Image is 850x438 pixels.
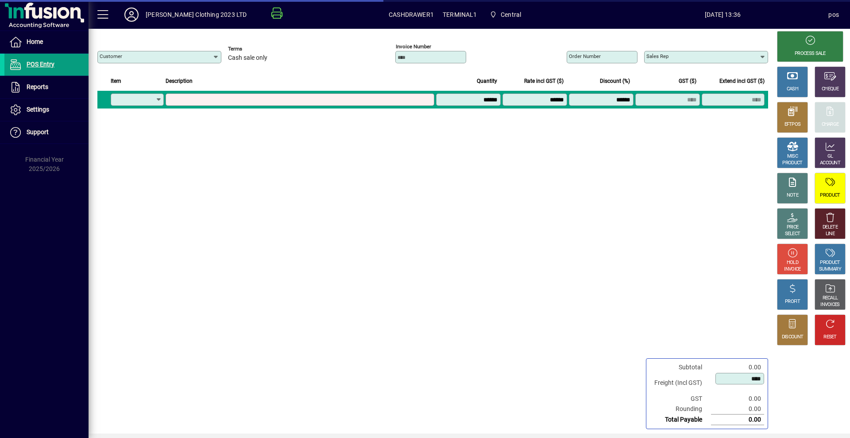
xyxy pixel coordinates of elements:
[820,192,840,199] div: PRODUCT
[711,362,764,372] td: 0.00
[787,260,798,266] div: HOLD
[27,128,49,136] span: Support
[711,415,764,425] td: 0.00
[782,160,802,167] div: PRODUCT
[524,76,564,86] span: Rate incl GST ($)
[4,99,89,121] a: Settings
[117,7,146,23] button: Profile
[146,8,247,22] div: [PERSON_NAME] Clothing 2023 LTD
[486,7,525,23] span: Central
[27,83,48,90] span: Reports
[600,76,630,86] span: Discount (%)
[650,394,711,404] td: GST
[650,362,711,372] td: Subtotal
[4,31,89,53] a: Home
[228,54,267,62] span: Cash sale only
[711,404,764,415] td: 0.00
[787,192,798,199] div: NOTE
[501,8,521,22] span: Central
[4,76,89,98] a: Reports
[820,160,840,167] div: ACCOUNT
[827,153,833,160] div: GL
[27,38,43,45] span: Home
[784,121,801,128] div: EFTPOS
[826,231,835,237] div: LINE
[784,266,800,273] div: INVOICE
[569,53,601,59] mat-label: Order number
[787,224,799,231] div: PRICE
[787,153,798,160] div: MISC
[679,76,696,86] span: GST ($)
[617,8,829,22] span: [DATE] 13:36
[711,394,764,404] td: 0.00
[787,86,798,93] div: CASH
[4,121,89,143] a: Support
[100,53,122,59] mat-label: Customer
[823,224,838,231] div: DELETE
[650,404,711,415] td: Rounding
[795,50,826,57] div: PROCESS SALE
[228,46,281,52] span: Terms
[785,231,800,237] div: SELECT
[27,106,49,113] span: Settings
[27,61,54,68] span: POS Entry
[396,43,431,50] mat-label: Invoice number
[822,121,839,128] div: CHARGE
[389,8,434,22] span: CASHDRAWER1
[828,8,839,22] div: pos
[646,53,668,59] mat-label: Sales rep
[443,8,477,22] span: TERMINAL1
[111,76,121,86] span: Item
[823,295,838,302] div: RECALL
[820,302,839,308] div: INVOICES
[782,334,803,341] div: DISCOUNT
[819,266,841,273] div: SUMMARY
[823,334,837,341] div: RESET
[650,415,711,425] td: Total Payable
[785,298,800,305] div: PROFIT
[820,260,840,266] div: PRODUCT
[822,86,838,93] div: CHEQUE
[477,76,497,86] span: Quantity
[650,372,711,394] td: Freight (Incl GST)
[166,76,193,86] span: Description
[719,76,765,86] span: Extend incl GST ($)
